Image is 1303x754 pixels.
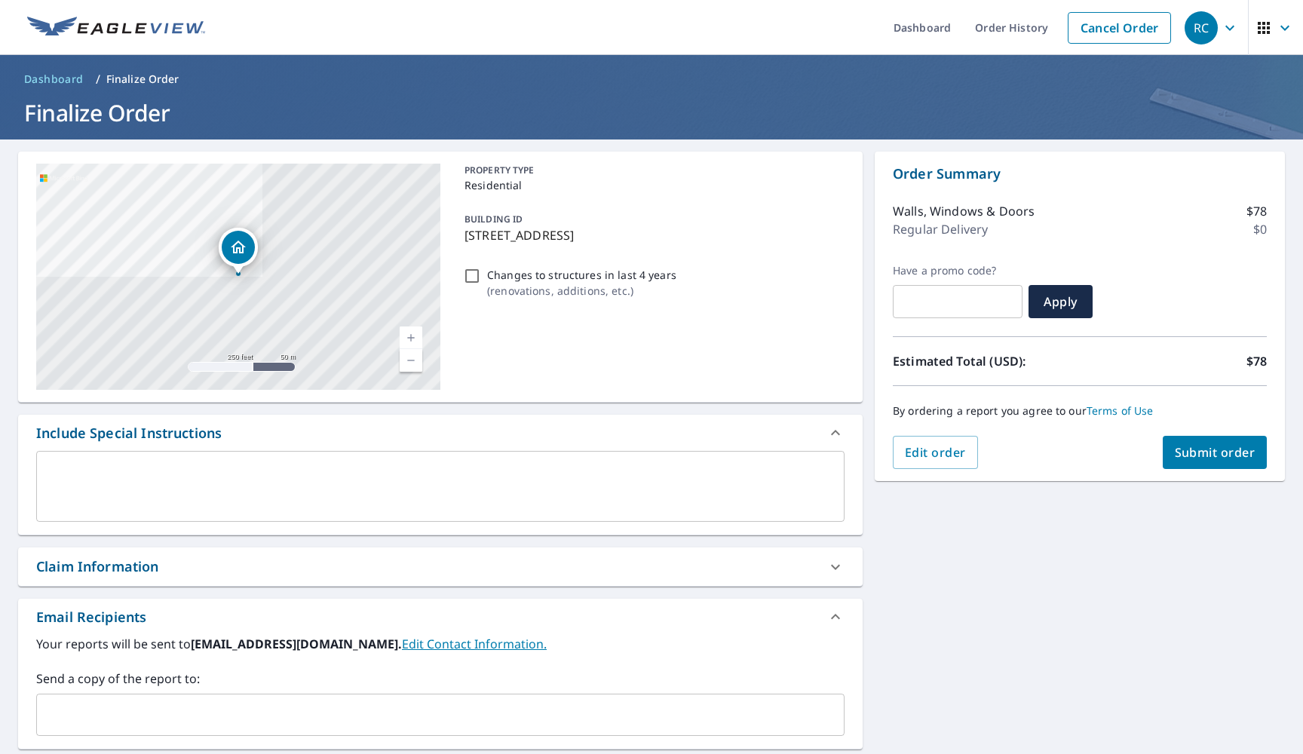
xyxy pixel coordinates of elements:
div: Include Special Instructions [18,415,863,451]
li: / [96,70,100,88]
div: Claim Information [36,556,159,577]
p: PROPERTY TYPE [464,164,839,177]
p: Residential [464,177,839,193]
div: RC [1185,11,1218,44]
div: Email Recipients [18,599,863,635]
a: Current Level 17, Zoom In [400,326,422,349]
button: Submit order [1163,436,1268,469]
p: BUILDING ID [464,213,523,225]
a: Cancel Order [1068,12,1171,44]
p: By ordering a report you agree to our [893,404,1267,418]
span: Dashboard [24,72,84,87]
p: $0 [1253,220,1267,238]
div: Claim Information [18,547,863,586]
h1: Finalize Order [18,97,1285,128]
p: Walls, Windows & Doors [893,202,1035,220]
button: Apply [1029,285,1093,318]
nav: breadcrumb [18,67,1285,91]
div: Email Recipients [36,607,146,627]
div: Dropped pin, building 1, Residential property, 120 Shore Rd Waterford, CT 06385 [219,228,258,274]
div: Include Special Instructions [36,423,222,443]
p: $78 [1246,352,1267,370]
p: Changes to structures in last 4 years [487,267,676,283]
a: Dashboard [18,67,90,91]
p: [STREET_ADDRESS] [464,226,839,244]
span: Submit order [1175,444,1255,461]
p: $78 [1246,202,1267,220]
p: Finalize Order [106,72,179,87]
a: EditContactInfo [402,636,547,652]
label: Send a copy of the report to: [36,670,845,688]
b: [EMAIL_ADDRESS][DOMAIN_NAME]. [191,636,402,652]
img: EV Logo [27,17,205,39]
button: Edit order [893,436,978,469]
p: ( renovations, additions, etc. ) [487,283,676,299]
a: Terms of Use [1087,403,1154,418]
span: Edit order [905,444,966,461]
p: Regular Delivery [893,220,988,238]
p: Estimated Total (USD): [893,352,1080,370]
a: Current Level 17, Zoom Out [400,349,422,372]
label: Have a promo code? [893,264,1022,277]
span: Apply [1041,293,1081,310]
p: Order Summary [893,164,1267,184]
label: Your reports will be sent to [36,635,845,653]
